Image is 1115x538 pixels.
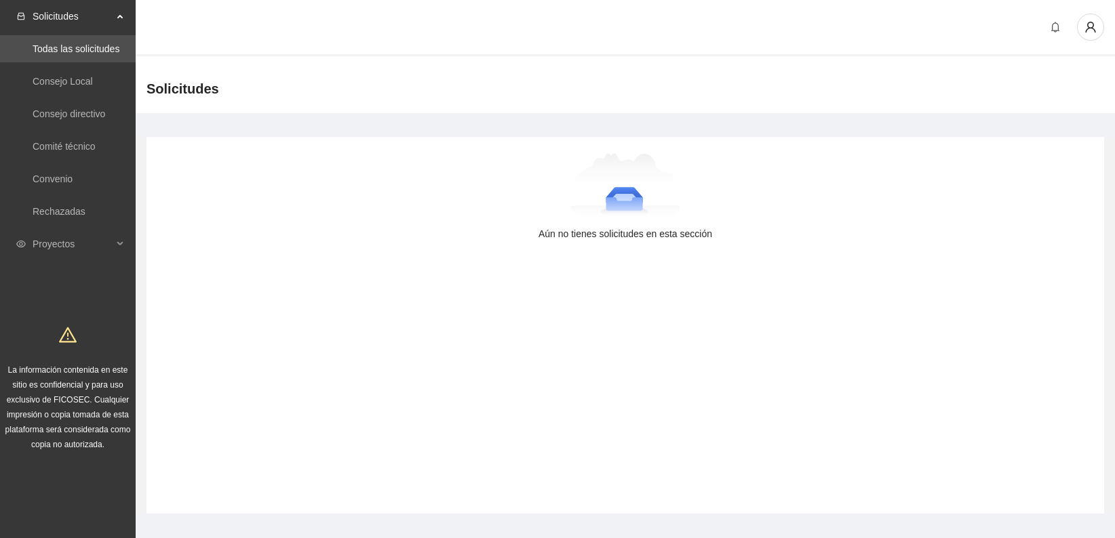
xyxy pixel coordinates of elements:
[146,78,219,100] span: Solicitudes
[33,3,113,30] span: Solicitudes
[33,108,105,119] a: Consejo directivo
[168,226,1082,241] div: Aún no tienes solicitudes en esta sección
[1078,21,1103,33] span: user
[16,12,26,21] span: inbox
[1044,16,1066,38] button: bell
[33,43,119,54] a: Todas las solicitudes
[33,230,113,257] span: Proyectos
[570,153,681,221] img: Aún no tienes solicitudes en esta sección
[1045,22,1065,33] span: bell
[33,141,96,152] a: Comité técnico
[33,76,93,87] a: Consejo Local
[33,173,73,184] a: Convenio
[33,206,85,217] a: Rechazadas
[59,326,77,344] span: warning
[5,365,131,449] span: La información contenida en este sitio es confidencial y para uso exclusivo de FICOSEC. Cualquier...
[16,239,26,249] span: eye
[1077,14,1104,41] button: user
